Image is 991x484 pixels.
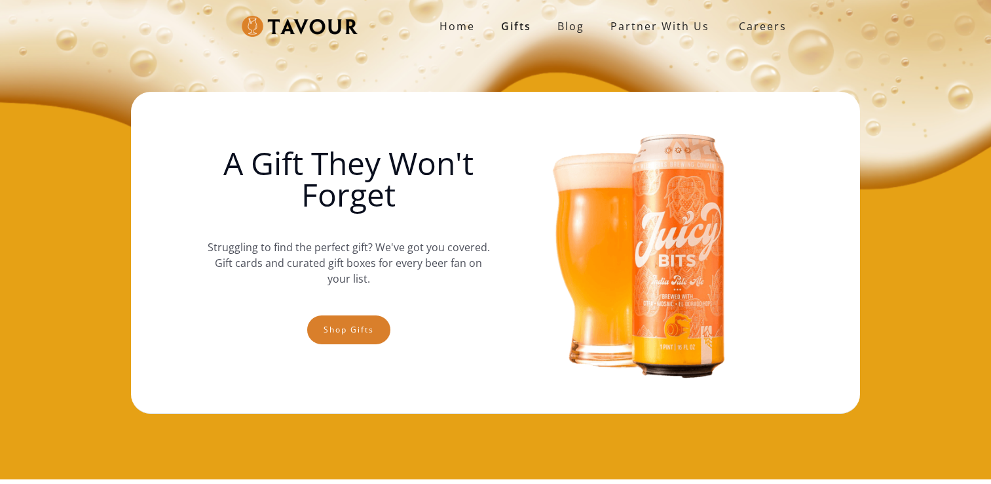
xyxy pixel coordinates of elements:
a: Gifts [488,13,544,39]
a: partner with us [597,13,722,39]
strong: Home [439,19,475,33]
a: Careers [722,8,796,45]
strong: Careers [739,13,787,39]
a: Blog [544,13,597,39]
h1: A Gift They Won't Forget [207,148,490,211]
a: Shop gifts [307,315,390,344]
a: Home [426,13,488,39]
p: Struggling to find the perfect gift? We've got you covered. Gift cards and curated gift boxes for... [207,226,490,300]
